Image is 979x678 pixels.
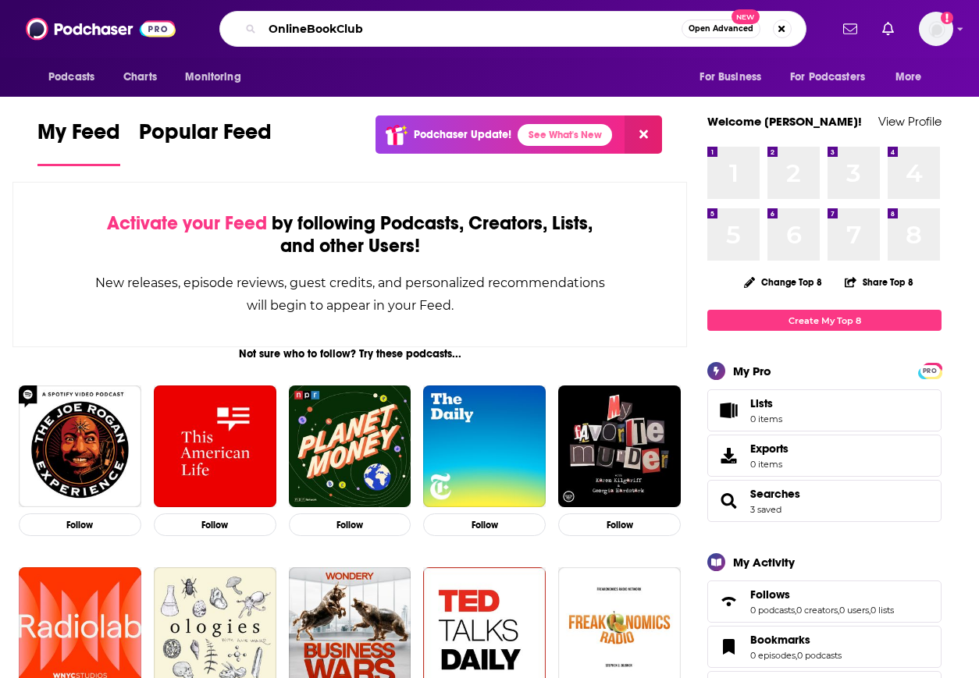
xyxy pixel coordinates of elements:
[790,66,865,88] span: For Podcasters
[750,587,894,602] a: Follows
[707,626,942,668] span: Bookmarks
[185,66,240,88] span: Monitoring
[750,442,789,456] span: Exports
[707,480,942,522] span: Searches
[518,124,612,146] a: See What's New
[689,25,753,33] span: Open Advanced
[713,591,744,612] a: Follows
[682,20,760,38] button: Open AdvancedNew
[750,396,773,410] span: Lists
[750,459,789,470] span: 0 items
[920,364,939,376] a: PRO
[750,414,782,424] span: 0 items
[707,310,942,331] a: Create My Top 8
[19,385,141,508] img: The Joe Rogan Experience
[839,605,869,616] a: 0 users
[707,580,942,623] span: Follows
[37,62,115,92] button: open menu
[558,513,681,536] button: Follow
[780,62,888,92] button: open menu
[12,347,687,360] div: Not sure who to follow? Try these podcasts...
[289,385,411,508] img: Planet Money
[795,605,796,616] span: ,
[139,119,272,154] span: Popular Feed
[941,12,953,24] svg: Add a profile image
[796,605,838,616] a: 0 creators
[423,385,546,508] img: The Daily
[750,633,842,647] a: Bookmarks
[707,114,862,129] a: Welcome [PERSON_NAME]!
[19,513,141,536] button: Follow
[558,385,681,508] img: My Favorite Murder with Karen Kilgariff and Georgia Hardstark
[750,605,795,616] a: 0 podcasts
[713,636,744,658] a: Bookmarks
[414,128,511,141] p: Podchaser Update!
[885,62,942,92] button: open menu
[37,119,120,166] a: My Feed
[919,12,953,46] span: Logged in as ebolden
[48,66,94,88] span: Podcasts
[797,650,842,661] a: 0 podcasts
[750,587,790,602] span: Follows
[707,435,942,477] a: Exports
[113,62,166,92] a: Charts
[700,66,761,88] span: For Business
[750,650,796,661] a: 0 episodes
[289,513,411,536] button: Follow
[123,66,157,88] span: Charts
[837,16,863,42] a: Show notifications dropdown
[919,12,953,46] img: User Profile
[107,211,267,235] span: Activate your Feed
[713,399,744,421] span: Lists
[154,385,276,508] img: This American Life
[750,504,781,515] a: 3 saved
[26,14,176,44] img: Podchaser - Follow, Share and Rate Podcasts
[689,62,781,92] button: open menu
[870,605,894,616] a: 0 lists
[707,389,942,431] a: Lists
[878,114,942,129] a: View Profile
[735,272,831,292] button: Change Top 8
[732,9,760,24] span: New
[920,365,939,377] span: PRO
[91,272,608,317] div: New releases, episode reviews, guest credits, and personalized recommendations will begin to appe...
[139,119,272,166] a: Popular Feed
[869,605,870,616] span: ,
[733,364,771,378] div: My Pro
[750,396,782,410] span: Lists
[733,555,795,570] div: My Activity
[154,513,276,536] button: Follow
[919,12,953,46] button: Show profile menu
[796,650,797,661] span: ,
[91,212,608,257] div: by following Podcasts, Creators, Lists, and other Users!
[876,16,900,42] a: Show notifications dropdown
[262,16,682,41] input: Search podcasts, credits, & more...
[750,487,800,501] a: Searches
[423,513,546,536] button: Follow
[219,11,806,47] div: Search podcasts, credits, & more...
[838,605,839,616] span: ,
[174,62,261,92] button: open menu
[895,66,922,88] span: More
[713,490,744,512] a: Searches
[713,445,744,467] span: Exports
[37,119,120,154] span: My Feed
[750,633,810,647] span: Bookmarks
[844,267,914,297] button: Share Top 8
